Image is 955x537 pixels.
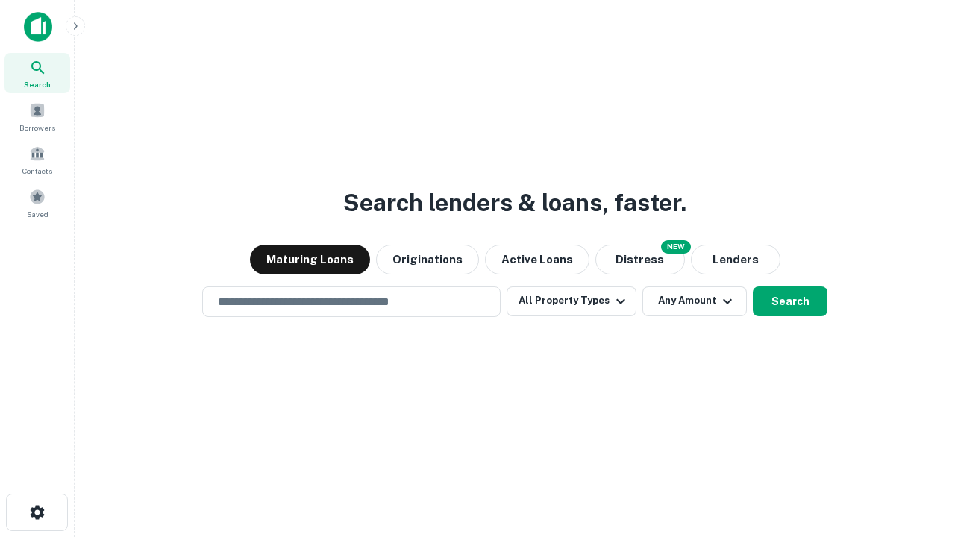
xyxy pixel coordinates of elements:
span: Saved [27,208,48,220]
button: Maturing Loans [250,245,370,274]
button: All Property Types [507,286,636,316]
h3: Search lenders & loans, faster. [343,185,686,221]
iframe: Chat Widget [880,418,955,489]
img: capitalize-icon.png [24,12,52,42]
button: Active Loans [485,245,589,274]
button: Search distressed loans with lien and other non-mortgage details. [595,245,685,274]
span: Contacts [22,165,52,177]
button: Search [753,286,827,316]
div: NEW [661,240,691,254]
span: Search [24,78,51,90]
button: Lenders [691,245,780,274]
a: Borrowers [4,96,70,136]
button: Any Amount [642,286,747,316]
a: Search [4,53,70,93]
a: Contacts [4,139,70,180]
button: Originations [376,245,479,274]
a: Saved [4,183,70,223]
span: Borrowers [19,122,55,134]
